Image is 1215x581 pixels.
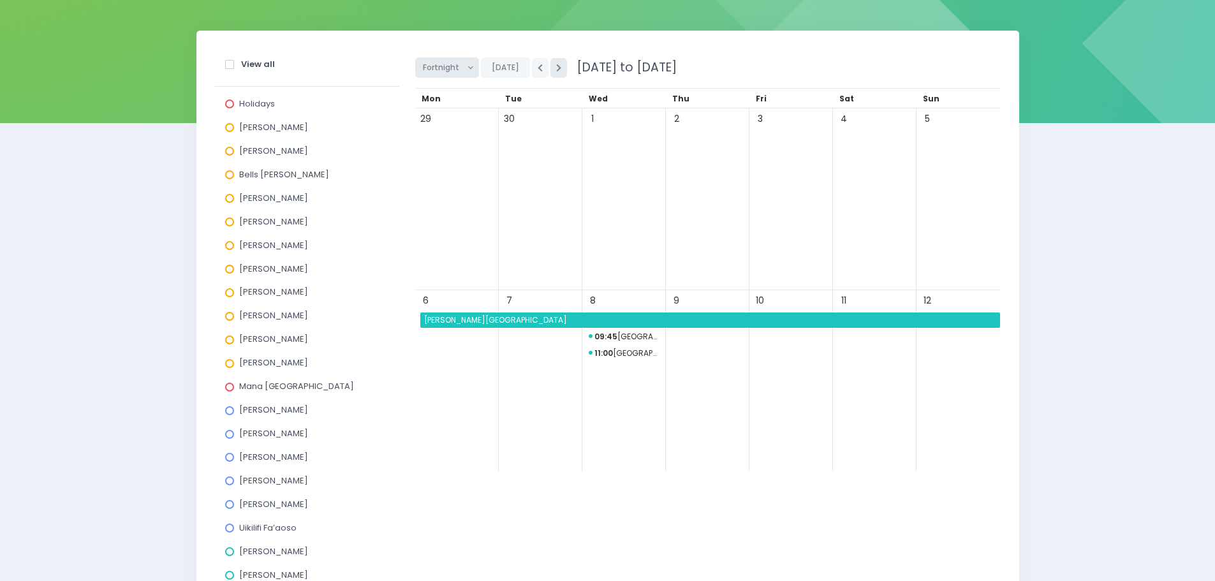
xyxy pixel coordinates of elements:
span: 11 [835,292,852,309]
span: [PERSON_NAME] [239,569,308,581]
span: [PERSON_NAME] [239,239,308,251]
span: Fortnight [423,58,462,77]
span: Sat [839,93,854,104]
span: 29 [417,110,434,128]
span: [PERSON_NAME] [239,192,308,204]
span: 12 [918,292,936,309]
span: Tue [505,93,522,104]
span: Sun [923,93,939,104]
span: [PERSON_NAME] [239,474,308,487]
span: 2 [668,110,685,128]
span: [PERSON_NAME] [239,404,308,416]
span: [PERSON_NAME] [239,451,308,463]
span: Mon [422,93,441,104]
span: [PERSON_NAME] [239,286,308,298]
strong: View all [241,58,275,70]
span: Bells [PERSON_NAME] [239,168,329,180]
span: 7 [501,292,518,309]
span: 10 [751,292,769,309]
button: Fortnight [415,57,480,78]
span: [PERSON_NAME] [239,263,308,275]
span: [DATE] to [DATE] [569,59,677,76]
span: 5 [918,110,936,128]
span: [PERSON_NAME] [239,498,308,510]
span: [PERSON_NAME] [239,216,308,228]
span: Hillside Primary School [589,346,659,361]
span: [PERSON_NAME] [239,427,308,439]
span: Mana [GEOGRAPHIC_DATA] [239,380,354,392]
span: 9 [668,292,685,309]
strong: 09:45 [594,331,617,342]
span: [PERSON_NAME] [239,357,308,369]
span: 1 [584,110,601,128]
span: Wed [589,93,608,104]
span: Lumsden School [422,313,1000,328]
span: 6 [417,292,434,309]
span: [PERSON_NAME] [239,545,308,557]
span: 30 [501,110,518,128]
strong: 11:00 [594,348,613,358]
span: Holidays [239,98,275,110]
span: Fri [756,93,767,104]
span: [PERSON_NAME] [239,333,308,345]
span: 3 [751,110,769,128]
span: Thu [672,93,689,104]
button: [DATE] [481,57,530,78]
span: 4 [835,110,852,128]
span: [PERSON_NAME] [239,121,308,133]
span: [PERSON_NAME] [239,145,308,157]
span: Uikilifi Fa’aoso [239,522,297,534]
span: [PERSON_NAME] [239,309,308,321]
span: 8 [584,292,601,309]
span: Hillside Primary School [589,329,659,344]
